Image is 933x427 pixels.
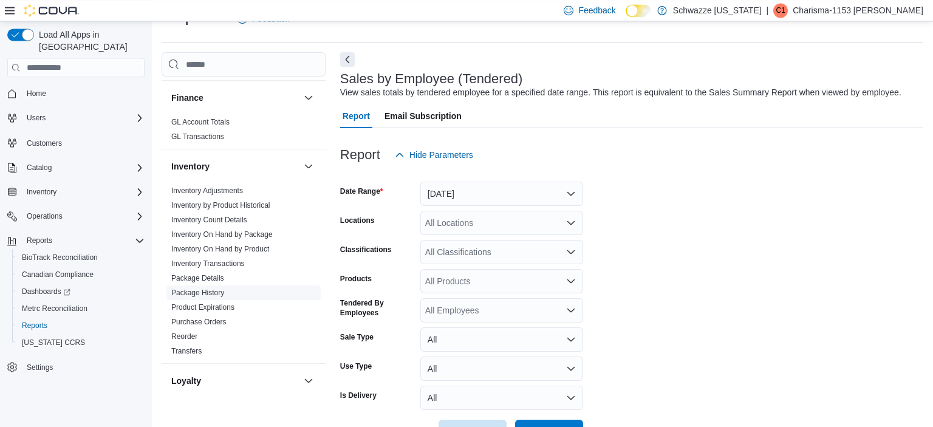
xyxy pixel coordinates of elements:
[27,236,52,245] span: Reports
[22,338,85,347] span: [US_STATE] CCRS
[340,216,375,225] label: Locations
[27,363,53,372] span: Settings
[17,335,145,350] span: Washington CCRS
[171,216,247,224] a: Inventory Count Details
[420,386,583,410] button: All
[340,361,372,371] label: Use Type
[171,244,269,254] span: Inventory On Hand by Product
[12,317,149,334] button: Reports
[22,287,70,296] span: Dashboards
[27,113,46,123] span: Users
[340,298,415,318] label: Tendered By Employees
[340,332,374,342] label: Sale Type
[171,245,269,253] a: Inventory On Hand by Product
[767,3,769,18] p: |
[171,317,227,327] span: Purchase Orders
[12,249,149,266] button: BioTrack Reconciliation
[2,109,149,126] button: Users
[773,3,788,18] div: Charisma-1153 Cobos
[22,209,67,224] button: Operations
[162,115,326,149] div: Finance
[171,375,201,387] h3: Loyalty
[171,347,202,355] a: Transfers
[171,273,224,283] span: Package Details
[12,266,149,283] button: Canadian Compliance
[340,86,901,99] div: View sales totals by tendered employee for a specified date range. This report is equivalent to t...
[566,306,576,315] button: Open list of options
[384,104,462,128] span: Email Subscription
[27,163,52,173] span: Catalog
[171,274,224,282] a: Package Details
[24,4,79,16] img: Cova
[171,118,230,126] a: GL Account Totals
[17,335,90,350] a: [US_STATE] CCRS
[340,52,355,67] button: Next
[17,284,145,299] span: Dashboards
[22,360,58,375] a: Settings
[22,136,67,151] a: Customers
[566,218,576,228] button: Open list of options
[17,301,92,316] a: Metrc Reconciliation
[2,208,149,225] button: Operations
[17,250,145,265] span: BioTrack Reconciliation
[626,4,651,17] input: Dark Mode
[171,375,299,387] button: Loyalty
[2,183,149,200] button: Inventory
[22,135,145,150] span: Customers
[301,374,316,388] button: Loyalty
[420,357,583,381] button: All
[390,143,478,167] button: Hide Parameters
[171,230,273,239] a: Inventory On Hand by Package
[171,318,227,326] a: Purchase Orders
[171,201,270,210] a: Inventory by Product Historical
[17,318,145,333] span: Reports
[343,104,370,128] span: Report
[409,149,473,161] span: Hide Parameters
[171,132,224,141] a: GL Transactions
[34,29,145,53] span: Load All Apps in [GEOGRAPHIC_DATA]
[12,334,149,351] button: [US_STATE] CCRS
[22,160,56,175] button: Catalog
[340,245,392,254] label: Classifications
[340,391,377,400] label: Is Delivery
[162,183,326,363] div: Inventory
[301,91,316,105] button: Finance
[27,187,56,197] span: Inventory
[22,111,145,125] span: Users
[22,160,145,175] span: Catalog
[566,276,576,286] button: Open list of options
[22,233,57,248] button: Reports
[2,134,149,151] button: Customers
[22,209,145,224] span: Operations
[171,160,299,173] button: Inventory
[171,259,245,268] a: Inventory Transactions
[340,186,383,196] label: Date Range
[171,186,243,196] span: Inventory Adjustments
[793,3,923,18] p: Charisma-1153 [PERSON_NAME]
[420,182,583,206] button: [DATE]
[22,321,47,330] span: Reports
[171,302,234,312] span: Product Expirations
[27,89,46,98] span: Home
[17,250,103,265] a: BioTrack Reconciliation
[171,92,299,104] button: Finance
[340,72,523,86] h3: Sales by Employee (Tendered)
[171,215,247,225] span: Inventory Count Details
[22,253,98,262] span: BioTrack Reconciliation
[22,111,50,125] button: Users
[171,332,197,341] a: Reorder
[22,185,145,199] span: Inventory
[171,288,224,298] span: Package History
[2,84,149,102] button: Home
[22,304,87,313] span: Metrc Reconciliation
[301,159,316,174] button: Inventory
[171,92,203,104] h3: Finance
[566,247,576,257] button: Open list of options
[17,267,145,282] span: Canadian Compliance
[420,327,583,352] button: All
[17,267,98,282] a: Canadian Compliance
